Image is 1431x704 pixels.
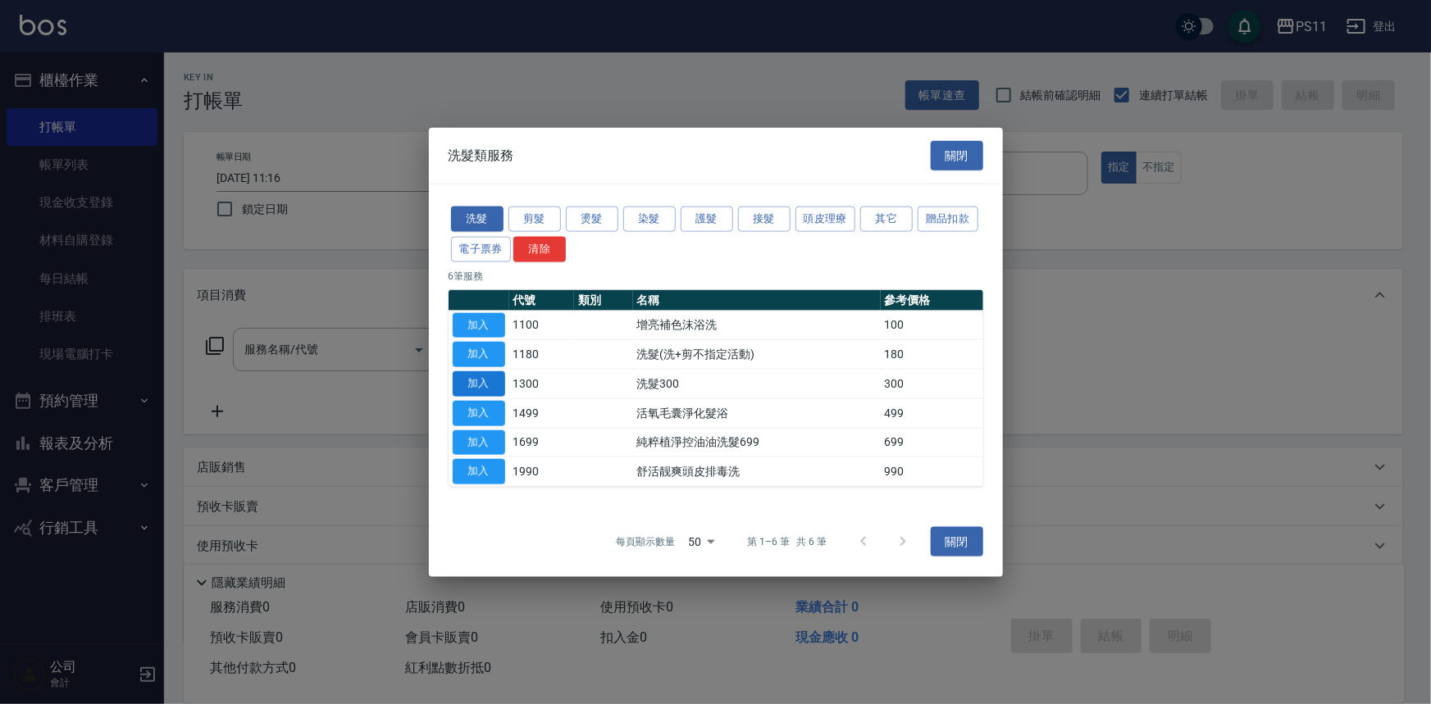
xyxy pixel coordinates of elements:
[509,289,574,311] th: 代號
[449,268,983,283] p: 6 筆服務
[918,207,978,232] button: 贈品扣款
[747,534,827,549] p: 第 1–6 筆 共 6 筆
[574,289,633,311] th: 類別
[509,428,574,457] td: 1699
[449,147,514,163] span: 洗髮類服務
[881,289,983,311] th: 參考價格
[509,339,574,369] td: 1180
[881,339,983,369] td: 180
[931,140,983,170] button: 關閉
[881,369,983,398] td: 300
[509,456,574,486] td: 1990
[513,236,566,261] button: 清除
[509,369,574,398] td: 1300
[453,429,505,455] button: 加入
[509,398,574,428] td: 1499
[453,312,505,338] button: 加入
[681,207,733,232] button: 護髮
[451,207,504,232] button: 洗髮
[633,456,881,486] td: 舒活靓爽頭皮排毒洗
[931,527,983,557] button: 關閉
[881,311,983,340] td: 100
[633,289,881,311] th: 名稱
[623,207,676,232] button: 染髮
[633,369,881,398] td: 洗髮300
[453,342,505,367] button: 加入
[453,371,505,397] button: 加入
[616,534,675,549] p: 每頁顯示數量
[451,236,512,261] button: 電子票券
[881,398,983,428] td: 499
[566,207,618,232] button: 燙髮
[508,207,561,232] button: 剪髮
[633,339,881,369] td: 洗髮(洗+剪不指定活動)
[633,311,881,340] td: 增亮補色沫浴洗
[453,400,505,425] button: 加入
[881,456,983,486] td: 990
[881,428,983,457] td: 699
[633,398,881,428] td: 活氧毛囊淨化髮浴
[860,207,913,232] button: 其它
[738,207,791,232] button: 接髮
[681,520,721,564] div: 50
[509,311,574,340] td: 1100
[453,459,505,484] button: 加入
[633,428,881,457] td: 純粹植淨控油油洗髮699
[795,207,856,232] button: 頭皮理療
